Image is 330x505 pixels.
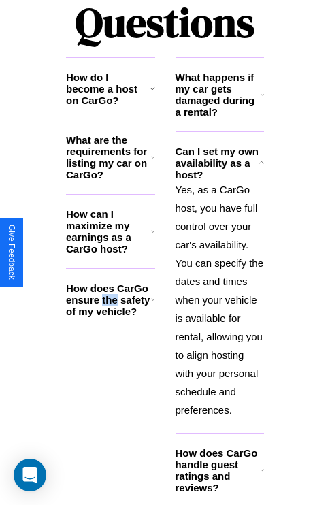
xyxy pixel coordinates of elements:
[14,459,46,491] div: Open Intercom Messenger
[176,180,265,419] p: Yes, as a CarGo host, you have full control over your car's availability. You can specify the dat...
[66,134,151,180] h3: What are the requirements for listing my car on CarGo?
[66,208,151,255] h3: How can I maximize my earnings as a CarGo host?
[176,71,261,118] h3: What happens if my car gets damaged during a rental?
[66,282,151,317] h3: How does CarGo ensure the safety of my vehicle?
[7,225,16,280] div: Give Feedback
[176,146,259,180] h3: Can I set my own availability as a host?
[66,71,150,106] h3: How do I become a host on CarGo?
[176,447,261,493] h3: How does CarGo handle guest ratings and reviews?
